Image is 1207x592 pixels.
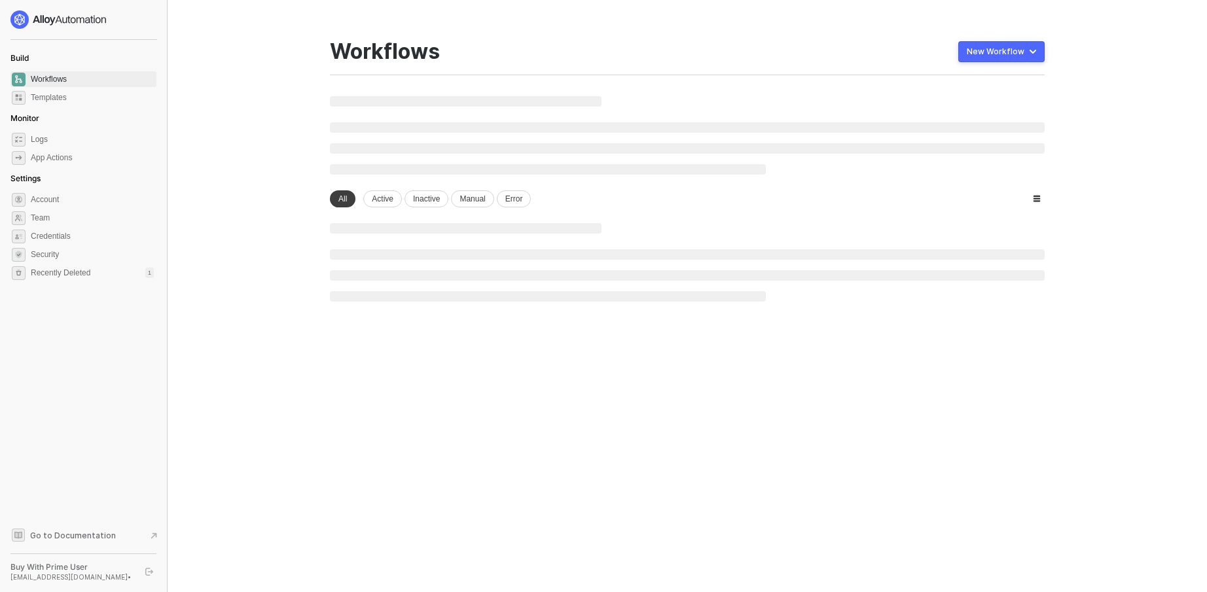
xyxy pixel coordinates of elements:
span: document-arrow [147,529,160,542]
div: Error [497,190,531,207]
span: Account [31,192,154,207]
span: credentials [12,230,26,243]
div: All [330,190,355,207]
a: Knowledge Base [10,527,157,543]
div: New Workflow [967,46,1024,57]
span: Workflows [31,71,154,87]
span: Logs [31,131,154,147]
span: Build [10,53,29,63]
div: Active [363,190,402,207]
span: settings [12,266,26,280]
span: settings [12,193,26,207]
span: Team [31,210,154,226]
span: marketplace [12,91,26,105]
span: Settings [10,173,41,183]
img: logo [10,10,107,29]
span: documentation [12,529,25,542]
span: Security [31,247,154,262]
span: icon-app-actions [12,151,26,165]
span: security [12,248,26,262]
div: Buy With Prime User [10,562,134,572]
span: team [12,211,26,225]
span: Monitor [10,113,39,123]
span: Credentials [31,228,154,244]
div: Inactive [405,190,448,207]
div: [EMAIL_ADDRESS][DOMAIN_NAME] • [10,572,134,582]
div: Manual [451,190,494,207]
div: 1 [145,268,154,278]
span: Recently Deleted [31,268,90,279]
div: Workflows [330,39,440,64]
span: dashboard [12,73,26,86]
span: Go to Documentation [30,530,116,541]
span: Templates [31,90,154,105]
span: logout [145,568,153,576]
div: App Actions [31,152,72,164]
button: New Workflow [958,41,1045,62]
span: icon-logs [12,133,26,147]
a: logo [10,10,156,29]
